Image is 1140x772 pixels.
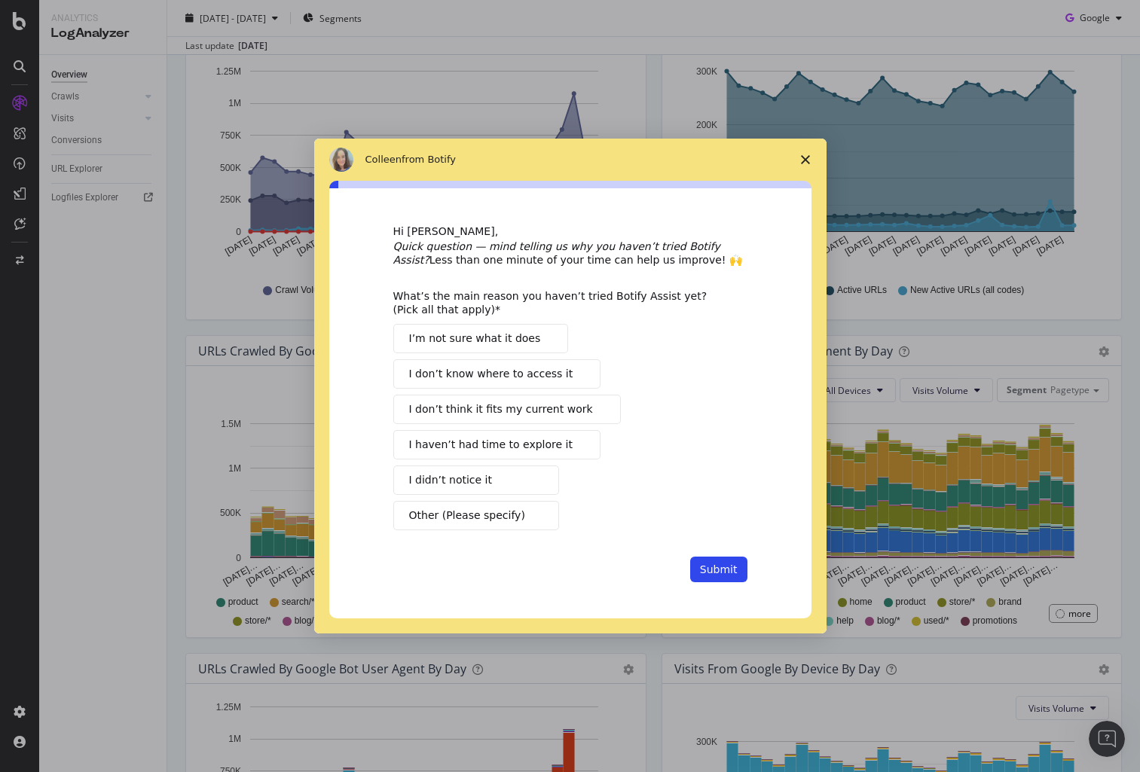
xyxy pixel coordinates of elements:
div: What’s the main reason you haven’t tried Botify Assist yet? (Pick all that apply) [393,289,725,316]
img: Profile image for Colleen [329,148,353,172]
button: I don’t think it fits my current work [393,395,621,424]
button: I haven’t had time to explore it [393,430,601,459]
button: Submit [690,557,747,582]
span: from Botify [402,154,456,165]
span: Other (Please specify) [409,508,525,523]
div: Hi [PERSON_NAME], [393,224,747,240]
span: I don’t think it fits my current work [409,401,593,417]
button: I’m not sure what it does [393,324,569,353]
i: Quick question — mind telling us why you haven’t tried Botify Assist? [393,240,720,266]
button: I don’t know where to access it [393,359,601,389]
span: I’m not sure what it does [409,331,541,346]
div: Less than one minute of your time can help us improve! 🙌 [393,240,747,267]
button: Other (Please specify) [393,501,559,530]
span: I don’t know where to access it [409,366,573,382]
button: I didn’t notice it [393,465,559,495]
span: Colleen [365,154,402,165]
span: Close survey [784,139,827,181]
span: I haven’t had time to explore it [409,437,573,453]
span: I didn’t notice it [409,472,492,488]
